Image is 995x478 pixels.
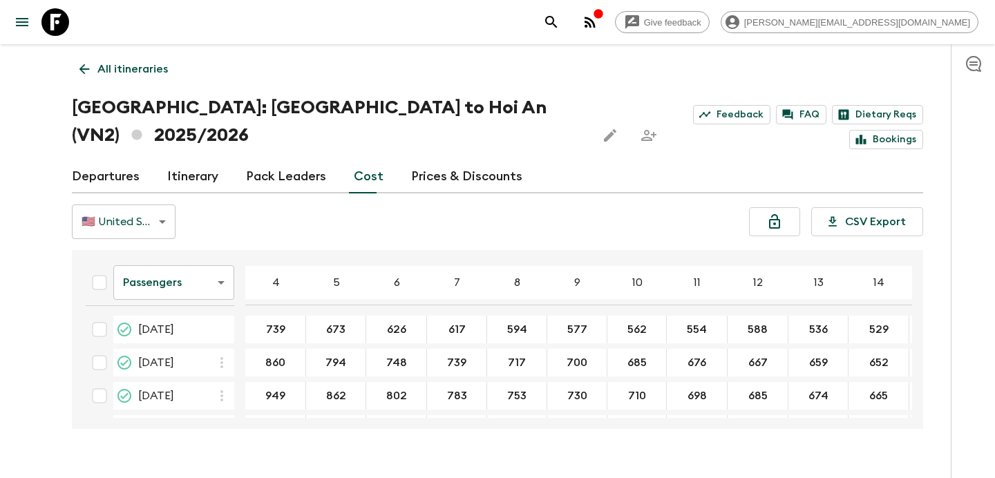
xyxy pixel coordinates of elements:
div: 17 Jan 2026; 5 [306,349,366,376]
div: 28 Feb 2026; 10 [607,415,667,443]
div: 31 Jan 2026; 12 [728,382,788,410]
div: 13 Dec 2025; 15 [909,316,960,343]
button: 949 [249,382,302,410]
a: Feedback [693,105,770,124]
button: 536 [793,316,844,343]
span: Share this itinerary [635,122,663,149]
button: 577 [551,316,604,343]
button: search adventures [538,8,565,36]
div: 28 Feb 2026; 9 [547,415,607,443]
div: 31 Jan 2026; 10 [607,382,667,410]
p: 12 [753,274,763,291]
div: 31 Jan 2026; 11 [667,382,728,410]
p: 5 [333,274,340,291]
div: 31 Jan 2026; 5 [306,382,366,410]
button: 673 [310,316,362,343]
div: 17 Jan 2026; 4 [245,349,306,376]
p: 4 [272,274,280,291]
div: 17 Jan 2026; 15 [909,349,960,376]
a: Pack Leaders [246,160,326,193]
span: [DATE] [138,354,174,371]
button: 700 [550,349,604,376]
button: 676 [671,349,723,376]
button: 783 [430,415,484,443]
div: 17 Jan 2026; 13 [788,349,849,376]
div: 31 Jan 2026; 15 [909,382,960,410]
span: [DATE] [138,321,174,338]
div: 13 Dec 2025; 9 [547,316,607,343]
div: 31 Jan 2026; 9 [547,382,607,410]
div: 17 Jan 2026; 6 [366,349,427,376]
div: 17 Jan 2026; 11 [667,349,728,376]
p: 13 [814,274,824,291]
button: 594 [491,316,544,343]
div: 13 Dec 2025; 5 [306,316,366,343]
button: 862 [310,382,363,410]
div: 17 Jan 2026; 8 [487,349,547,376]
div: 31 Jan 2026; 7 [427,382,487,410]
div: 31 Jan 2026; 13 [788,382,849,410]
button: 685 [611,349,663,376]
button: 554 [670,316,723,343]
div: 13 Dec 2025; 10 [607,316,667,343]
div: 17 Jan 2026; 9 [547,349,607,376]
button: 783 [430,382,484,410]
div: 13 Dec 2025; 12 [728,316,788,343]
button: menu [8,8,36,36]
button: 674 [792,415,845,443]
a: Prices & Discounts [411,160,522,193]
svg: On Sale [116,388,133,404]
button: 717 [491,349,542,376]
svg: Sold Out [116,321,133,338]
div: Select all [86,269,113,296]
div: 🇺🇸 United States Dollar (USD) [72,202,176,241]
button: 562 [611,316,663,343]
div: Passengers [113,263,234,302]
div: 13 Dec 2025; 14 [849,316,909,343]
div: 13 Dec 2025; 4 [245,316,306,343]
button: 730 [551,415,604,443]
p: 10 [632,274,643,291]
button: 748 [370,349,424,376]
div: 31 Jan 2026; 14 [849,382,909,410]
div: 28 Feb 2026; 14 [849,415,909,443]
button: 860 [249,349,302,376]
div: 13 Dec 2025; 13 [788,316,849,343]
button: 802 [370,415,424,443]
button: 685 [732,415,784,443]
span: [PERSON_NAME][EMAIL_ADDRESS][DOMAIN_NAME] [737,17,978,28]
button: 710 [612,415,663,443]
div: 28 Feb 2026; 13 [788,415,849,443]
p: All itineraries [97,61,168,77]
div: 17 Jan 2026; 14 [849,349,909,376]
div: 28 Feb 2026; 6 [366,415,427,443]
button: 794 [309,349,363,376]
div: 28 Feb 2026; 5 [306,415,366,443]
span: [DATE] [138,388,174,404]
button: CSV Export [811,207,923,236]
button: 667 [732,349,784,376]
div: 17 Jan 2026; 12 [728,349,788,376]
button: 753 [491,415,543,443]
a: Bookings [849,130,923,149]
p: 11 [694,274,701,291]
p: 8 [514,274,520,291]
span: Give feedback [636,17,709,28]
a: Give feedback [615,11,710,33]
button: 698 [671,382,723,410]
p: 9 [574,274,580,291]
a: Itinerary [167,160,218,193]
button: 698 [671,415,723,443]
button: 659 [793,349,844,376]
div: 28 Feb 2026; 15 [909,415,960,443]
div: 17 Jan 2026; 7 [427,349,487,376]
button: 652 [853,349,905,376]
div: 17 Jan 2026; 10 [607,349,667,376]
a: All itineraries [72,55,176,83]
div: 13 Dec 2025; 7 [427,316,487,343]
div: 28 Feb 2026; 8 [487,415,547,443]
div: 31 Jan 2026; 8 [487,382,547,410]
button: 730 [551,382,604,410]
button: 529 [853,316,905,343]
div: 31 Jan 2026; 6 [366,382,427,410]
